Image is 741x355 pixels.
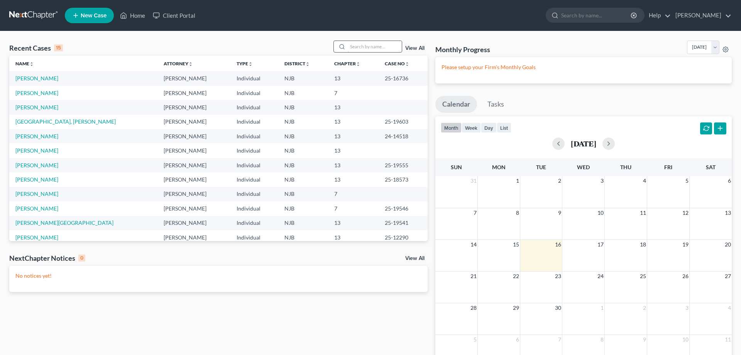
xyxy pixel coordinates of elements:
p: No notices yet! [15,272,421,280]
td: 25-19541 [379,216,427,230]
span: 8 [600,335,604,344]
span: 15 [512,240,520,249]
td: Individual [230,86,278,100]
i: unfold_more [188,62,193,66]
span: 19 [682,240,689,249]
td: Individual [230,172,278,187]
span: Wed [577,164,590,170]
span: 1 [600,303,604,313]
span: Thu [620,164,631,170]
td: NJB [278,216,328,230]
td: 25-12290 [379,230,427,245]
a: [PERSON_NAME] [15,90,58,96]
td: 25-19546 [379,201,427,216]
h3: Monthly Progress [435,45,490,54]
span: Fri [664,164,672,170]
button: week [462,122,481,133]
div: NextChapter Notices [9,253,85,263]
span: Tue [536,164,546,170]
td: Individual [230,230,278,245]
span: 31 [470,176,477,185]
span: 17 [597,240,604,249]
td: [PERSON_NAME] [157,115,230,129]
td: Individual [230,143,278,158]
a: Districtunfold_more [284,61,310,66]
span: 16 [554,240,562,249]
span: 26 [682,272,689,281]
div: 15 [54,44,63,51]
td: NJB [278,115,328,129]
a: [PERSON_NAME] [15,190,58,197]
a: [PERSON_NAME] [15,104,58,110]
td: [PERSON_NAME] [157,187,230,201]
span: 13 [724,208,732,217]
span: 28 [470,303,477,313]
td: 13 [328,230,379,245]
a: Tasks [480,96,511,113]
input: Search by name... [561,8,632,22]
td: Individual [230,100,278,114]
td: Individual [230,216,278,230]
i: unfold_more [29,62,34,66]
a: [PERSON_NAME] [15,176,58,183]
span: 4 [727,303,732,313]
span: Mon [492,164,506,170]
a: [PERSON_NAME] [15,205,58,212]
td: 13 [328,71,379,85]
span: 6 [515,335,520,344]
td: NJB [278,129,328,143]
td: Individual [230,187,278,201]
td: 24-14518 [379,129,427,143]
td: 13 [328,216,379,230]
td: [PERSON_NAME] [157,71,230,85]
span: New Case [81,13,107,19]
span: 29 [512,303,520,313]
i: unfold_more [305,62,310,66]
td: 13 [328,143,379,158]
td: 25-16736 [379,71,427,85]
td: [PERSON_NAME] [157,86,230,100]
td: NJB [278,201,328,216]
span: 7 [557,335,562,344]
a: [PERSON_NAME] [15,162,58,168]
span: 23 [554,272,562,281]
a: [GEOGRAPHIC_DATA], [PERSON_NAME] [15,118,116,125]
td: 25-19603 [379,115,427,129]
span: 4 [642,176,647,185]
td: [PERSON_NAME] [157,201,230,216]
span: 12 [682,208,689,217]
a: Case Nounfold_more [385,61,409,66]
a: Attorneyunfold_more [164,61,193,66]
span: 24 [597,272,604,281]
a: [PERSON_NAME][GEOGRAPHIC_DATA] [15,219,113,226]
td: [PERSON_NAME] [157,143,230,158]
td: 13 [328,129,379,143]
td: 13 [328,115,379,129]
i: unfold_more [248,62,253,66]
a: View All [405,256,425,261]
span: 7 [473,208,477,217]
div: Recent Cases [9,43,63,53]
span: 3 [600,176,604,185]
i: unfold_more [405,62,409,66]
span: 11 [724,335,732,344]
td: NJB [278,230,328,245]
span: 1 [515,176,520,185]
p: Please setup your Firm's Monthly Goals [442,63,726,71]
a: View All [405,46,425,51]
span: 6 [727,176,732,185]
a: Calendar [435,96,477,113]
button: list [497,122,511,133]
a: Nameunfold_more [15,61,34,66]
td: NJB [278,100,328,114]
a: [PERSON_NAME] [672,8,731,22]
span: 10 [597,208,604,217]
td: 13 [328,172,379,187]
td: 25-19555 [379,158,427,172]
td: 7 [328,86,379,100]
i: unfold_more [356,62,360,66]
span: 5 [685,176,689,185]
a: Typeunfold_more [237,61,253,66]
a: [PERSON_NAME] [15,75,58,82]
td: [PERSON_NAME] [157,230,230,245]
